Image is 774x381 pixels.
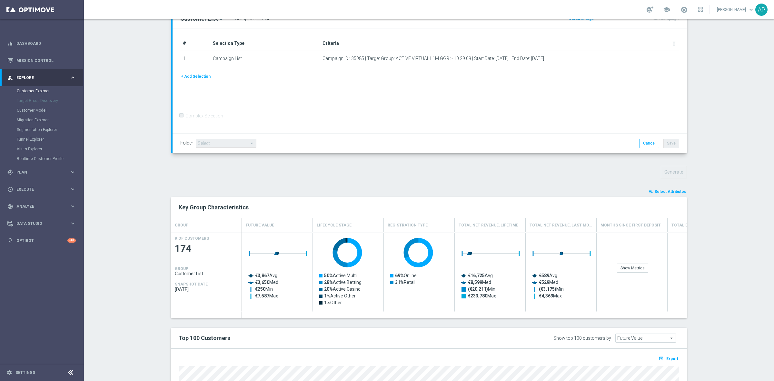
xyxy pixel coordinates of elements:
tspan: €3,650 [255,280,269,285]
span: Criteria [322,41,339,46]
i: playlist_add_check [649,189,653,194]
h4: Registration Type [388,220,428,231]
h2: Key Group Characteristics [179,204,679,211]
td: Campaign List [210,51,320,67]
text: Avg [468,273,493,278]
span: Analyze [16,205,70,208]
h4: Lifecycle Stage [317,220,352,231]
button: equalizer Dashboard [7,41,76,46]
div: Analyze [7,204,70,209]
th: # [180,36,210,51]
span: Select Attributes [654,189,686,194]
h4: GROUP [175,220,188,231]
div: AP [755,4,768,16]
div: Segmentation Explorer [17,125,83,135]
h4: Future Value [246,220,274,231]
a: Visits Explorer [17,146,67,152]
div: Visits Explorer [17,144,83,154]
a: Mission Control [16,52,76,69]
i: lightbulb [7,238,13,244]
text: Max [539,293,562,298]
tspan: 20% [324,286,333,292]
span: 174 [175,242,238,255]
tspan: 28% [324,280,333,285]
text: Med [539,280,558,285]
i: keyboard_arrow_right [70,220,76,226]
a: Customer Model [17,108,67,113]
text: Max [255,293,278,298]
text: Max [468,293,496,298]
h4: Months Since First Deposit [600,220,661,231]
i: keyboard_arrow_right [70,203,76,209]
div: Plan [7,169,70,175]
a: Customer Explorer [17,88,67,94]
span: Export [666,356,678,361]
div: Dashboard [7,35,76,52]
th: Selection Type [210,36,320,51]
i: gps_fixed [7,169,13,175]
i: track_changes [7,204,13,209]
span: Execute [16,187,70,191]
button: play_circle_outline Execute keyboard_arrow_right [7,187,76,192]
a: Realtime Customer Profile [17,156,67,161]
div: Execute [7,186,70,192]
span: Explore [16,76,70,80]
div: Optibot [7,232,76,249]
text: Active Betting [324,280,362,285]
div: +10 [67,238,76,243]
text: Avg [255,273,277,278]
text: Active Other [324,293,356,298]
button: + Add Selection [180,73,211,80]
tspan: €529 [539,280,549,285]
text: Online [395,273,417,278]
h4: Total Net Revenue, Lifetime [459,220,518,231]
div: Press SPACE to select this row. [171,233,242,312]
tspan: €589 [539,273,549,278]
tspan: €8,599 [468,280,482,285]
span: 174 [261,16,269,21]
tspan: 31% [395,280,404,285]
span: Data Studio [16,222,70,226]
tspan: €4,369 [539,293,553,298]
div: Target Group Discovery [17,96,83,105]
tspan: 69% [395,273,404,278]
button: lightbulb Optibot +10 [7,238,76,243]
button: person_search Explore keyboard_arrow_right [7,75,76,80]
div: Customer Model [17,105,83,115]
text: Active Multi [324,273,357,278]
label: Complex Selection [185,113,223,119]
h4: Total Deposit Amount, Lifetime [671,220,734,231]
div: track_changes Analyze keyboard_arrow_right [7,204,76,209]
span: keyboard_arrow_down [748,6,755,13]
div: Show top 100 customers by [553,336,611,341]
i: open_in_browser [659,356,665,361]
a: Funnel Explorer [17,137,67,142]
h4: Total Net Revenue, Last Month [530,220,592,231]
tspan: €16,725 [468,273,485,278]
button: gps_fixed Plan keyboard_arrow_right [7,170,76,175]
span: Customer List [175,271,238,276]
div: Mission Control [7,58,76,63]
a: Segmentation Explorer [17,127,67,132]
text: Min [539,286,564,292]
tspan: €3,867 [255,273,269,278]
div: Data Studio keyboard_arrow_right [7,221,76,226]
tspan: (€3,175) [539,286,556,292]
a: Settings [15,371,35,375]
a: Dashboard [16,35,76,52]
div: Migration Explorer [17,115,83,125]
tspan: €7,587 [255,293,269,298]
button: Save [663,139,679,148]
tspan: (€20,211) [468,286,488,292]
i: play_circle_outline [7,186,13,192]
div: Customer Explorer [17,86,83,96]
h2: Top 100 Customers [179,334,467,342]
div: Data Studio [7,221,70,226]
i: equalizer [7,41,13,46]
tspan: 1% [324,300,330,305]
